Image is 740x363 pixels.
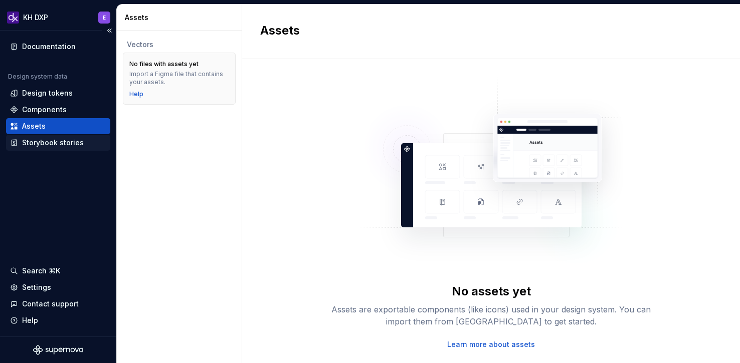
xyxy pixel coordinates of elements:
[125,13,238,23] div: Assets
[22,282,51,292] div: Settings
[6,118,110,134] a: Assets
[6,263,110,279] button: Search ⌘K
[6,102,110,118] a: Components
[6,279,110,295] a: Settings
[452,283,531,299] div: No assets yet
[22,266,60,276] div: Search ⌘K
[129,70,229,86] div: Import a Figma file that contains your assets.
[102,24,116,38] button: Collapse sidebar
[7,12,19,24] img: 0784b2da-6f85-42e6-8793-4468946223dc.png
[6,135,110,151] a: Storybook stories
[6,85,110,101] a: Design tokens
[22,315,38,325] div: Help
[129,60,199,68] div: No files with assets yet
[22,105,67,115] div: Components
[103,14,106,22] div: E
[127,40,232,50] div: Vectors
[22,138,84,148] div: Storybook stories
[6,312,110,328] button: Help
[8,73,67,81] div: Design system data
[22,42,76,52] div: Documentation
[22,88,73,98] div: Design tokens
[23,13,48,23] div: KH DXP
[260,23,710,39] h2: Assets
[447,339,535,349] a: Learn more about assets
[22,299,79,309] div: Contact support
[22,121,46,131] div: Assets
[2,7,114,28] button: KH DXPE
[6,296,110,312] button: Contact support
[33,345,83,355] svg: Supernova Logo
[6,39,110,55] a: Documentation
[331,303,652,327] div: Assets are exportable components (like icons) used in your design system. You can import them fro...
[129,90,143,98] a: Help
